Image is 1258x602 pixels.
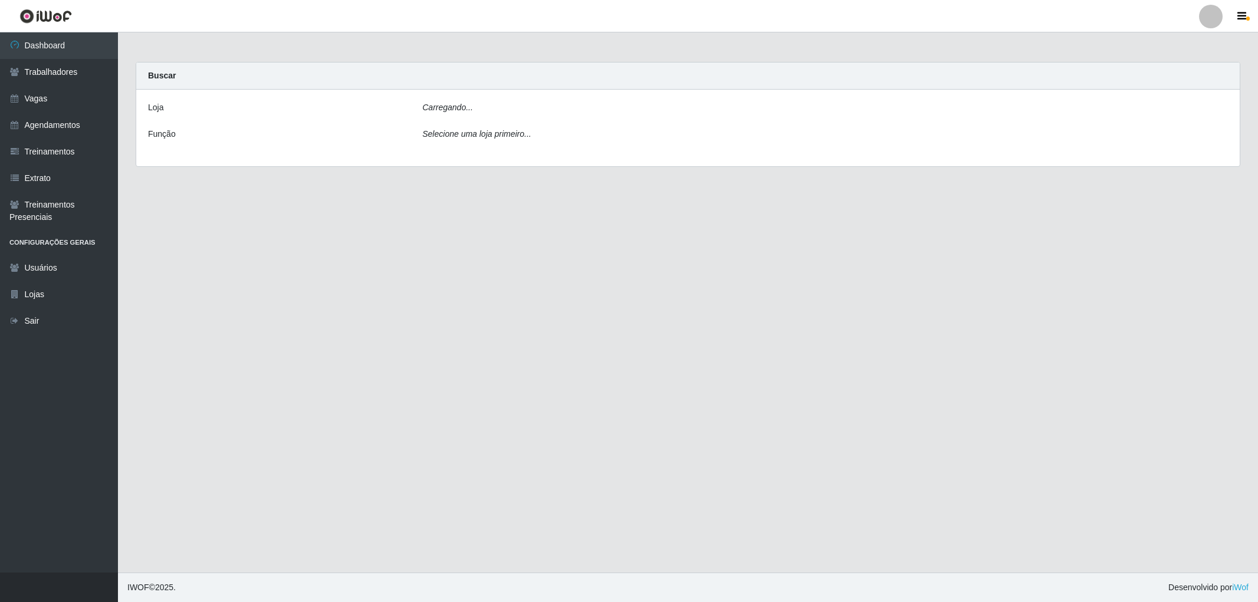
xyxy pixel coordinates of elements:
label: Loja [148,101,163,114]
label: Função [148,128,176,140]
i: Carregando... [422,103,473,112]
a: iWof [1232,583,1249,592]
i: Selecione uma loja primeiro... [422,129,531,139]
span: IWOF [127,583,149,592]
span: © 2025 . [127,581,176,594]
img: CoreUI Logo [19,9,72,24]
strong: Buscar [148,71,176,80]
span: Desenvolvido por [1168,581,1249,594]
